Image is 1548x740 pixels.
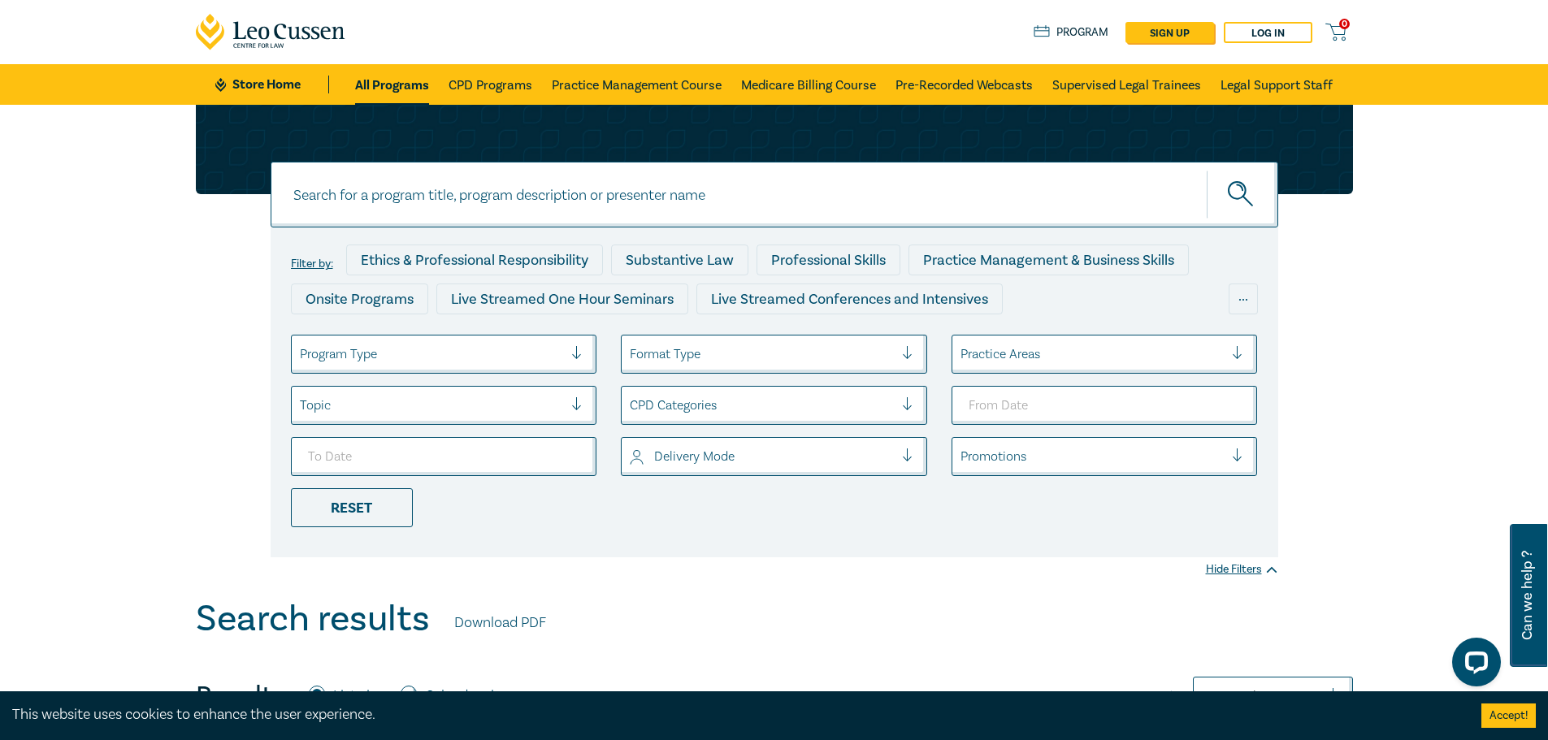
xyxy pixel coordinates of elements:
label: List view [333,686,388,707]
div: Onsite Programs [291,283,428,314]
div: Live Streamed Practical Workshops [291,322,549,353]
label: Filter by: [291,257,333,270]
a: Pre-Recorded Webcasts [895,64,1033,105]
div: Live Streamed Conferences and Intensives [696,283,1003,314]
a: Store Home [215,76,328,93]
span: Can we help ? [1520,534,1535,657]
div: ... [1229,283,1258,314]
div: Ethics & Professional Responsibility [346,245,603,275]
a: Legal Support Staff [1221,64,1333,105]
input: select [960,448,964,465]
h1: Search results [196,598,430,640]
a: Supervised Legal Trainees [1052,64,1201,105]
a: sign up [1125,22,1214,43]
div: Hide Filters [1206,561,1278,578]
div: 10 CPD Point Packages [752,322,930,353]
input: To Date [291,437,597,476]
input: From Date [952,386,1258,425]
input: Search for a program title, program description or presenter name [271,162,1278,227]
a: Program [1034,24,1109,41]
div: Practice Management & Business Skills [908,245,1189,275]
div: Professional Skills [757,245,900,275]
div: Substantive Law [611,245,748,275]
input: select [630,345,633,363]
a: Log in [1224,22,1312,43]
a: CPD Programs [449,64,532,105]
div: Live Streamed One Hour Seminars [436,283,688,314]
div: National Programs [938,322,1087,353]
button: Accept cookies [1481,703,1536,728]
input: select [300,345,303,363]
label: Calendar view [425,686,512,707]
a: All Programs [355,64,429,105]
input: select [300,396,303,414]
iframe: LiveChat chat widget [1439,631,1507,699]
h4: Results [196,680,286,712]
a: Medicare Billing Course [741,64,876,105]
span: 0 [1339,19,1350,29]
div: Pre-Recorded Webcasts [557,322,744,353]
div: This website uses cookies to enhance the user experience. [12,704,1457,725]
input: Sort by [1202,687,1205,705]
div: Reset [291,488,413,527]
a: Practice Management Course [552,64,722,105]
input: select [630,396,633,414]
a: Download PDF [454,612,546,634]
input: select [630,448,633,465]
span: Sort by: [1147,687,1185,705]
input: select [960,345,964,363]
